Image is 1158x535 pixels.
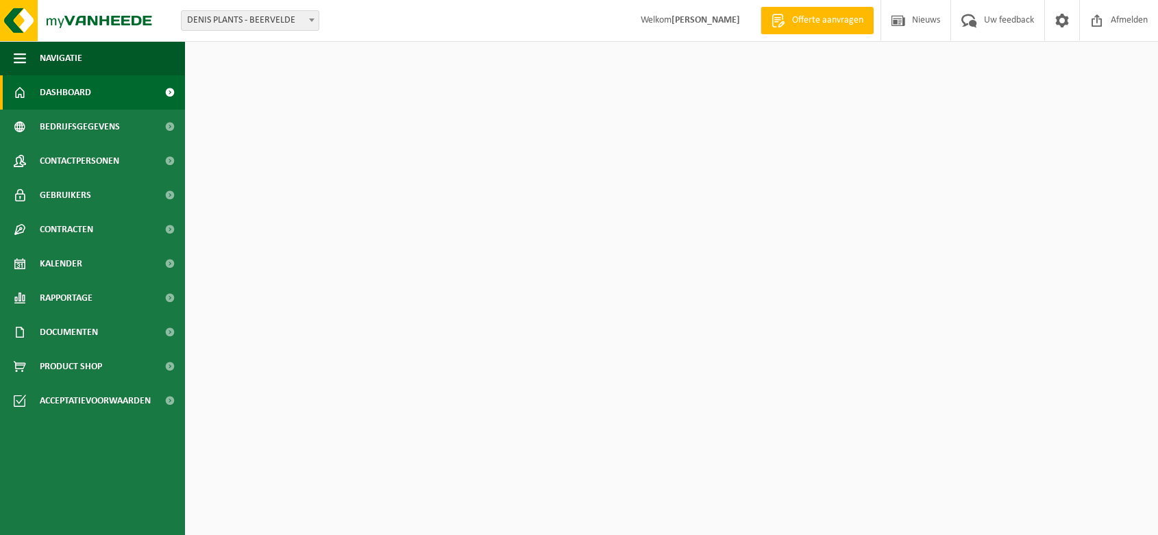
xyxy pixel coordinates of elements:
[40,75,91,110] span: Dashboard
[789,14,867,27] span: Offerte aanvragen
[40,110,120,144] span: Bedrijfsgegevens
[40,281,93,315] span: Rapportage
[40,144,119,178] span: Contactpersonen
[182,11,319,30] span: DENIS PLANTS - BEERVELDE
[761,7,874,34] a: Offerte aanvragen
[181,10,319,31] span: DENIS PLANTS - BEERVELDE
[40,349,102,384] span: Product Shop
[40,212,93,247] span: Contracten
[40,315,98,349] span: Documenten
[40,384,151,418] span: Acceptatievoorwaarden
[672,15,740,25] strong: [PERSON_NAME]
[40,41,82,75] span: Navigatie
[40,178,91,212] span: Gebruikers
[40,247,82,281] span: Kalender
